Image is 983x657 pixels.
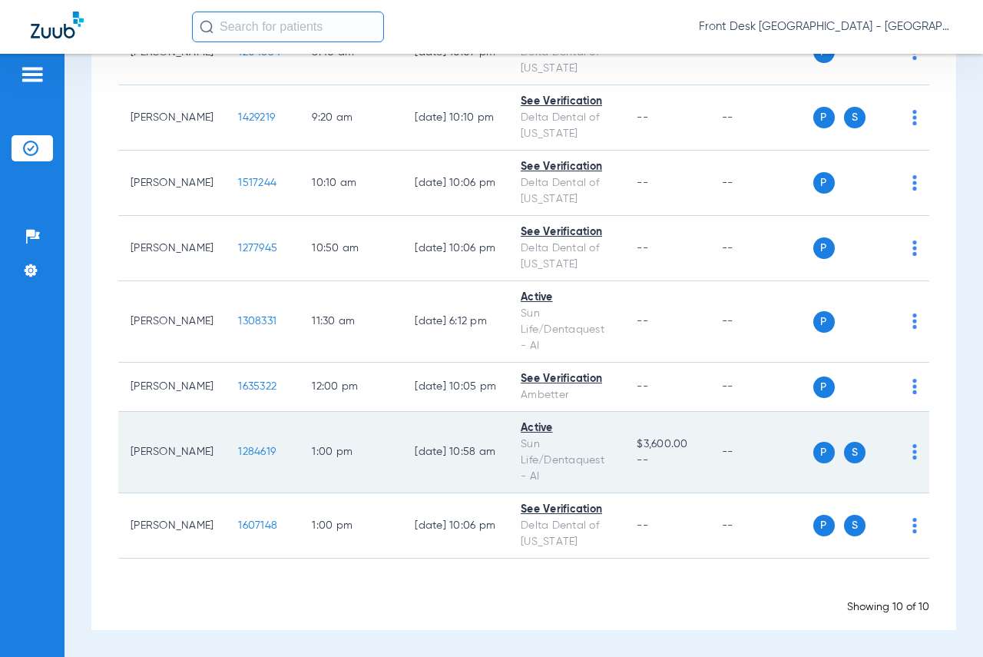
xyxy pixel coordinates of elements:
[699,19,952,35] span: Front Desk [GEOGRAPHIC_DATA] - [GEOGRAPHIC_DATA] | My Community Dental Centers
[521,306,612,354] div: Sun Life/Dentaquest - AI
[192,12,384,42] input: Search for patients
[844,442,866,463] span: S
[300,85,402,151] td: 9:20 AM
[118,493,226,559] td: [PERSON_NAME]
[813,107,835,128] span: P
[637,453,697,469] span: --
[813,237,835,259] span: P
[300,151,402,216] td: 10:10 AM
[906,583,983,657] iframe: Chat Widget
[813,442,835,463] span: P
[118,151,226,216] td: [PERSON_NAME]
[238,316,276,327] span: 1308331
[200,20,213,34] img: Search Icon
[710,216,813,281] td: --
[402,493,508,559] td: [DATE] 10:06 PM
[238,47,280,58] span: 1204854
[118,216,226,281] td: [PERSON_NAME]
[238,381,276,392] span: 1635322
[300,216,402,281] td: 10:50 AM
[710,151,813,216] td: --
[813,172,835,194] span: P
[238,112,275,123] span: 1429219
[521,159,612,175] div: See Verification
[847,602,929,612] span: Showing 10 of 10
[710,412,813,493] td: --
[710,85,813,151] td: --
[521,224,612,241] div: See Verification
[813,515,835,536] span: P
[300,493,402,559] td: 1:00 PM
[402,85,508,151] td: [DATE] 10:10 PM
[813,311,835,333] span: P
[238,520,277,531] span: 1607148
[912,379,917,394] img: group-dot-blue.svg
[402,281,508,363] td: [DATE] 6:12 PM
[118,281,226,363] td: [PERSON_NAME]
[31,12,84,38] img: Zuub Logo
[300,281,402,363] td: 11:30 AM
[844,107,866,128] span: S
[521,175,612,207] div: Delta Dental of [US_STATE]
[912,518,917,533] img: group-dot-blue.svg
[813,377,835,398] span: P
[238,446,276,457] span: 1284619
[912,110,917,125] img: group-dot-blue.svg
[521,110,612,142] div: Delta Dental of [US_STATE]
[402,363,508,412] td: [DATE] 10:05 PM
[118,363,226,412] td: [PERSON_NAME]
[637,112,648,123] span: --
[238,243,277,254] span: 1277945
[402,151,508,216] td: [DATE] 10:06 PM
[844,515,866,536] span: S
[118,412,226,493] td: [PERSON_NAME]
[521,371,612,387] div: See Verification
[637,243,648,254] span: --
[637,316,648,327] span: --
[710,363,813,412] td: --
[20,65,45,84] img: hamburger-icon
[521,420,612,436] div: Active
[637,436,697,453] span: $3,600.00
[912,175,917,191] img: group-dot-blue.svg
[710,281,813,363] td: --
[238,178,276,188] span: 1517244
[521,94,612,110] div: See Verification
[521,387,612,403] div: Ambetter
[521,436,612,485] div: Sun Life/Dentaquest - AI
[521,241,612,273] div: Delta Dental of [US_STATE]
[637,381,648,392] span: --
[402,412,508,493] td: [DATE] 10:58 AM
[637,47,648,58] span: --
[118,85,226,151] td: [PERSON_NAME]
[912,314,917,329] img: group-dot-blue.svg
[637,178,648,188] span: --
[521,518,612,550] div: Delta Dental of [US_STATE]
[521,502,612,518] div: See Verification
[521,45,612,77] div: Delta Dental of [US_STATE]
[300,363,402,412] td: 12:00 PM
[710,493,813,559] td: --
[912,241,917,256] img: group-dot-blue.svg
[637,520,648,531] span: --
[912,444,917,460] img: group-dot-blue.svg
[300,412,402,493] td: 1:00 PM
[402,216,508,281] td: [DATE] 10:06 PM
[521,290,612,306] div: Active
